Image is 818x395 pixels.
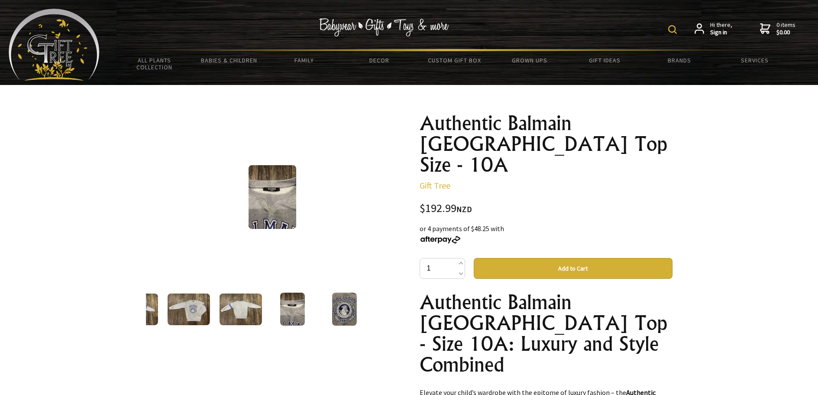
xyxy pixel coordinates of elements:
[776,21,795,36] span: 0 items
[492,51,567,69] a: Grown Ups
[280,293,305,326] img: Authentic Balmain Paris Top Size - 10A
[420,180,450,191] a: Gift Tree
[342,51,417,69] a: Decor
[219,294,262,325] img: Authentic Balmain Paris Top Size - 10A
[167,294,210,325] img: Authentic Balmain Paris Top Size - 10A
[319,18,449,36] img: Babywear - Gifts - Toys & more
[567,51,642,69] a: Gift Ideas
[642,51,717,69] a: Brands
[420,113,673,175] h1: Authentic Balmain [GEOGRAPHIC_DATA] Top Size - 10A
[332,293,357,326] img: Authentic Balmain Paris Top Size - 10A
[717,51,792,69] a: Services
[474,258,673,279] button: Add to Cart
[420,203,673,215] div: $192.99
[117,51,192,76] a: All Plants Collection
[417,51,492,69] a: Custom Gift Box
[267,51,342,69] a: Family
[456,204,472,214] span: NZD
[115,294,158,325] img: Authentic Balmain Paris Top Size - 10A
[695,21,732,36] a: Hi there,Sign in
[668,25,677,34] img: product search
[9,9,100,81] img: Babyware - Gifts - Toys and more...
[420,292,673,375] h1: Authentic Balmain [GEOGRAPHIC_DATA] Top - Size 10A: Luxury and Style Combined
[420,236,461,244] img: Afterpay
[776,29,795,36] strong: $0.00
[192,51,267,69] a: Babies & Children
[420,223,673,244] div: or 4 payments of $48.25 with
[710,29,732,36] strong: Sign in
[710,21,732,36] span: Hi there,
[760,21,795,36] a: 0 items$0.00
[249,165,296,229] img: Authentic Balmain Paris Top Size - 10A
